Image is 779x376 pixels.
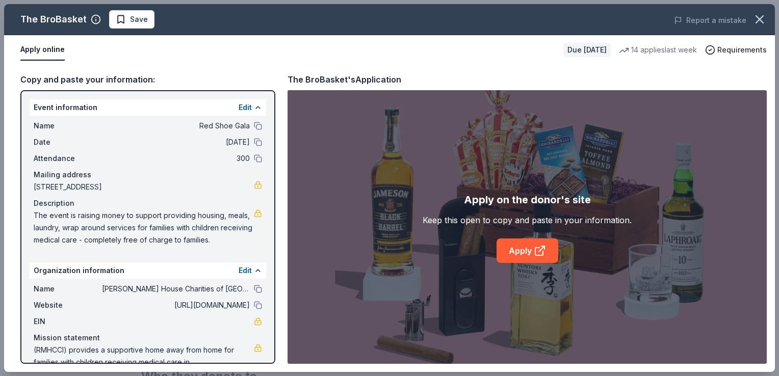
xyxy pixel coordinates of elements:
div: Mailing address [34,169,262,181]
span: [DATE] [102,136,250,148]
div: Apply on the donor's site [464,192,591,208]
span: Date [34,136,102,148]
div: The BroBasket's Application [288,73,401,86]
span: 300 [102,152,250,165]
button: Save [109,10,154,29]
span: Name [34,120,102,132]
button: Requirements [705,44,767,56]
span: Save [130,13,148,25]
span: Requirements [717,44,767,56]
div: Description [34,197,262,209]
span: [PERSON_NAME] House Charities of [GEOGRAPHIC_DATA][US_STATE] [102,283,250,295]
div: Organization information [30,262,266,279]
div: The BroBasket [20,11,87,28]
div: Event information [30,99,266,116]
span: [URL][DOMAIN_NAME] [102,299,250,311]
span: EIN [34,315,102,328]
div: Copy and paste your information: [20,73,275,86]
span: The event is raising money to support providing housing, meals, laundry, wrap around services for... [34,209,254,246]
div: Keep this open to copy and paste in your information. [423,214,632,226]
div: 14 applies last week [619,44,697,56]
div: Mission statement [34,332,262,344]
span: Website [34,299,102,311]
span: Red Shoe Gala [102,120,250,132]
a: Apply [497,238,558,263]
span: Attendance [34,152,102,165]
button: Edit [239,101,252,114]
button: Report a mistake [674,14,746,26]
button: Edit [239,264,252,277]
span: Name [34,283,102,295]
span: [STREET_ADDRESS] [34,181,254,193]
button: Apply online [20,39,65,61]
div: Due [DATE] [563,43,611,57]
